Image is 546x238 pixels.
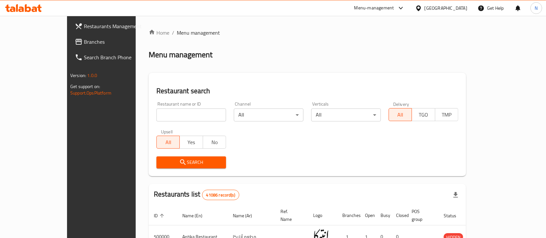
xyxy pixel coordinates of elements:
[234,108,303,121] div: All
[206,138,223,147] span: No
[162,158,221,166] span: Search
[84,22,153,30] span: Restaurants Management
[412,208,431,223] span: POS group
[172,29,174,37] li: /
[156,108,226,121] input: Search for restaurant name or ID..
[280,208,300,223] span: Ref. Name
[161,129,173,134] label: Upsell
[389,108,412,121] button: All
[70,34,158,50] a: Branches
[70,89,111,97] a: Support.OpsPlatform
[360,206,375,225] th: Open
[154,189,239,200] h2: Restaurants list
[337,206,360,225] th: Branches
[438,110,456,119] span: TMP
[177,29,220,37] span: Menu management
[70,71,86,80] span: Version:
[84,38,153,46] span: Branches
[308,206,337,225] th: Logo
[412,108,435,121] button: TGO
[154,212,166,220] span: ID
[393,102,409,106] label: Delivery
[375,206,391,225] th: Busy
[70,82,100,91] span: Get support on:
[149,29,466,37] nav: breadcrumb
[156,156,226,168] button: Search
[311,108,381,121] div: All
[179,136,203,149] button: Yes
[425,5,467,12] div: [GEOGRAPHIC_DATA]
[156,86,458,96] h2: Restaurant search
[149,29,169,37] a: Home
[156,136,180,149] button: All
[182,138,200,147] span: Yes
[70,18,158,34] a: Restaurants Management
[202,190,239,200] div: Total records count
[444,212,465,220] span: Status
[448,187,463,203] div: Export file
[182,212,211,220] span: Name (En)
[354,4,394,12] div: Menu-management
[392,110,409,119] span: All
[435,108,458,121] button: TMP
[391,206,406,225] th: Closed
[203,136,226,149] button: No
[87,71,97,80] span: 1.0.0
[202,192,239,198] span: 41086 record(s)
[535,5,538,12] span: N
[415,110,432,119] span: TGO
[159,138,177,147] span: All
[233,212,260,220] span: Name (Ar)
[149,50,212,60] h2: Menu management
[70,50,158,65] a: Search Branch Phone
[84,53,153,61] span: Search Branch Phone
